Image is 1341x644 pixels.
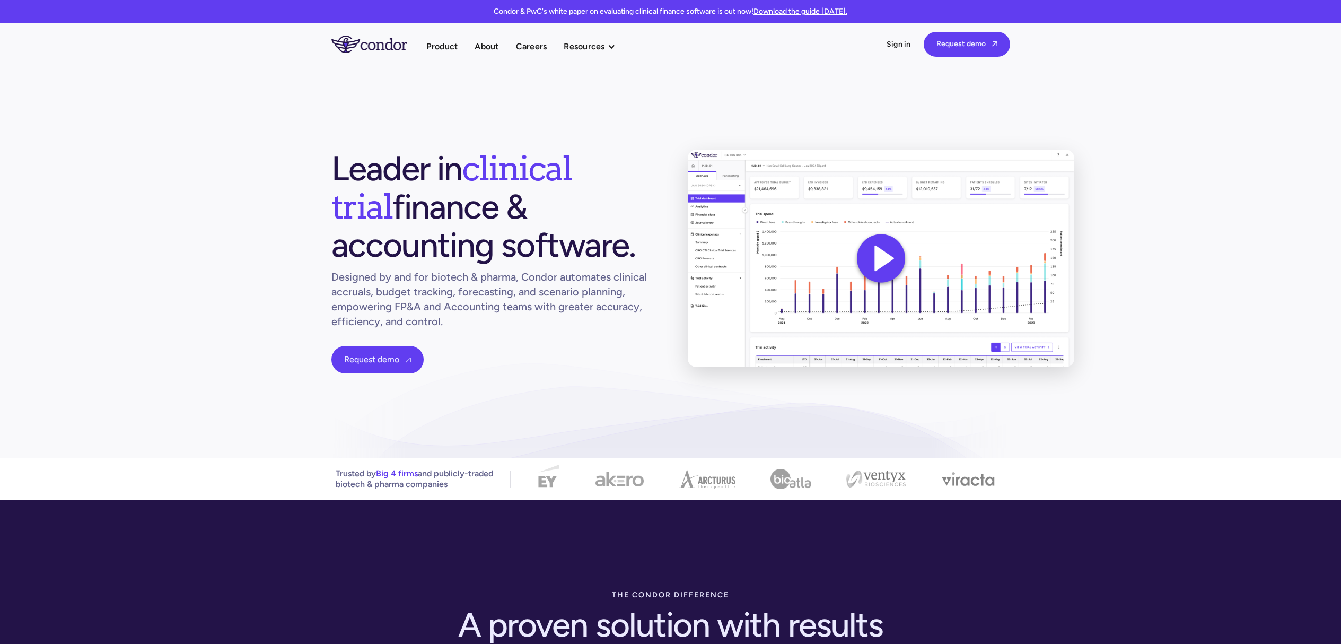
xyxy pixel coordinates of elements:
[458,606,883,644] h1: A proven solution with results
[753,7,847,16] a: Download the guide [DATE].
[516,39,547,54] a: Careers
[564,39,604,54] div: Resources
[992,40,997,47] span: 
[331,269,654,329] h1: Designed by and for biotech & pharma, Condor automates clinical accruals, budget tracking, foreca...
[331,147,572,227] span: clinical trial
[331,346,424,373] a: Request demo
[426,39,458,54] a: Product
[887,39,911,50] a: Sign in
[336,468,493,490] p: Trusted by and publicly-traded biotech & pharma companies
[475,39,498,54] a: About
[331,150,654,264] h1: Leader in finance & accounting software.
[376,468,418,478] span: Big 4 firms
[406,356,411,363] span: 
[564,39,626,54] div: Resources
[494,6,847,17] p: Condor & PwC's white paper on evaluating clinical finance software is out now!
[924,32,1010,57] a: Request demo
[331,36,426,53] a: home
[612,585,729,606] div: The condor difference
